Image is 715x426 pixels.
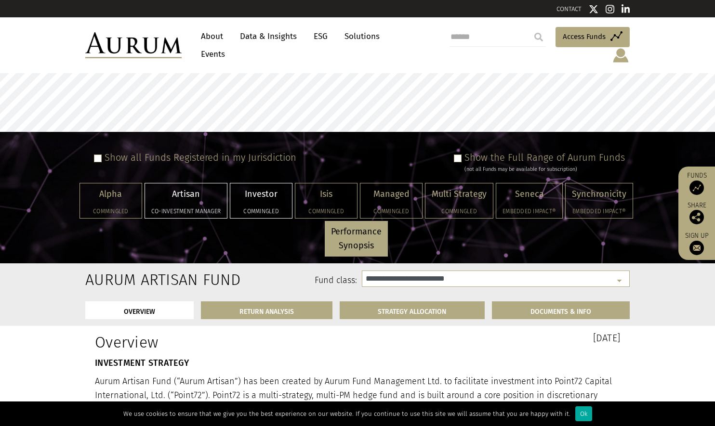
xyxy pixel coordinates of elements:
h5: Commingled [302,208,351,214]
strong: INVESTMENT STRATEGY [95,358,189,368]
h1: Overview [95,333,350,351]
a: About [196,27,228,45]
a: ESG [309,27,332,45]
img: Share this post [689,210,704,224]
a: Sign up [683,232,710,255]
label: Fund class: [178,274,357,287]
p: Alpha [86,187,135,201]
img: Twitter icon [589,4,598,14]
p: Seneca [503,187,556,201]
img: Instagram icon [606,4,614,14]
a: Events [196,45,225,63]
img: Linkedin icon [622,4,630,14]
p: Synchronicity [572,187,626,201]
div: Ok [575,406,592,421]
h5: Commingled [86,208,135,214]
h5: Commingled [432,208,487,214]
p: Investor [237,187,286,201]
a: Solutions [340,27,384,45]
h3: [DATE] [365,333,620,343]
h2: Aurum Artisan Fund [85,271,164,289]
a: Data & Insights [235,27,302,45]
a: Funds [683,171,710,195]
label: Show the Full Range of Aurum Funds [464,152,625,163]
p: Managed [367,187,416,201]
img: Access Funds [689,181,704,195]
h5: Commingled [367,208,416,214]
img: account-icon.svg [612,47,630,64]
div: Share [683,202,710,224]
input: Submit [529,27,548,47]
p: Multi Strategy [432,187,487,201]
span: Access Funds [563,31,606,42]
label: Show all Funds Registered in my Jurisdiction [105,152,296,163]
a: DOCUMENTS & INFO [492,301,630,319]
h5: Embedded Impact® [503,208,556,214]
a: RETURN ANALYSIS [201,301,332,319]
p: Artisan [151,187,221,201]
img: Sign up to our newsletter [689,241,704,255]
p: Isis [302,187,351,201]
a: STRATEGY ALLOCATION [340,301,485,319]
h5: Embedded Impact® [572,208,626,214]
img: Aurum [85,32,182,58]
div: (not all Funds may be available for subscription) [464,165,625,174]
p: Performance Synopsis [331,225,382,253]
a: Access Funds [556,27,630,47]
h5: Co-investment Manager [151,208,221,214]
h5: Commingled [237,208,286,214]
a: CONTACT [556,5,582,13]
